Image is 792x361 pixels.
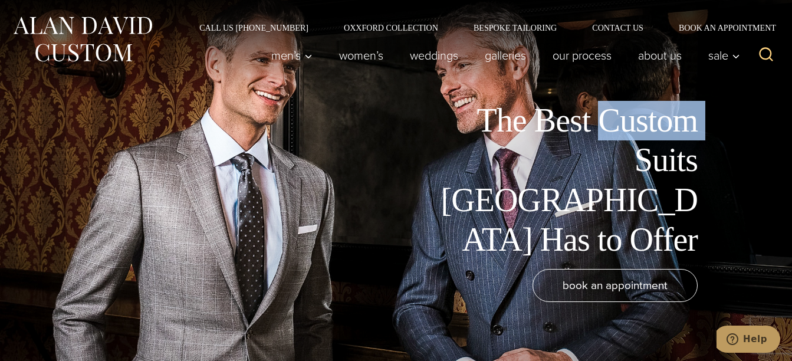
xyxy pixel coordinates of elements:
a: Bespoke Tailoring [456,24,574,32]
a: Women’s [326,44,397,67]
a: Our Process [540,44,625,67]
button: Men’s sub menu toggle [258,44,326,67]
a: Contact Us [574,24,661,32]
button: Sale sub menu toggle [695,44,747,67]
h1: The Best Custom Suits [GEOGRAPHIC_DATA] Has to Offer [432,101,698,260]
iframe: Opens a widget where you can chat to one of our agents [717,326,780,355]
nav: Secondary Navigation [182,24,780,32]
button: View Search Form [752,41,780,70]
a: book an appointment [533,269,698,302]
a: Oxxford Collection [326,24,456,32]
a: About Us [625,44,695,67]
a: Book an Appointment [661,24,780,32]
span: book an appointment [563,277,668,294]
a: weddings [397,44,472,67]
nav: Primary Navigation [258,44,747,67]
a: Galleries [472,44,540,67]
a: Call Us [PHONE_NUMBER] [182,24,326,32]
img: Alan David Custom [12,13,153,65]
